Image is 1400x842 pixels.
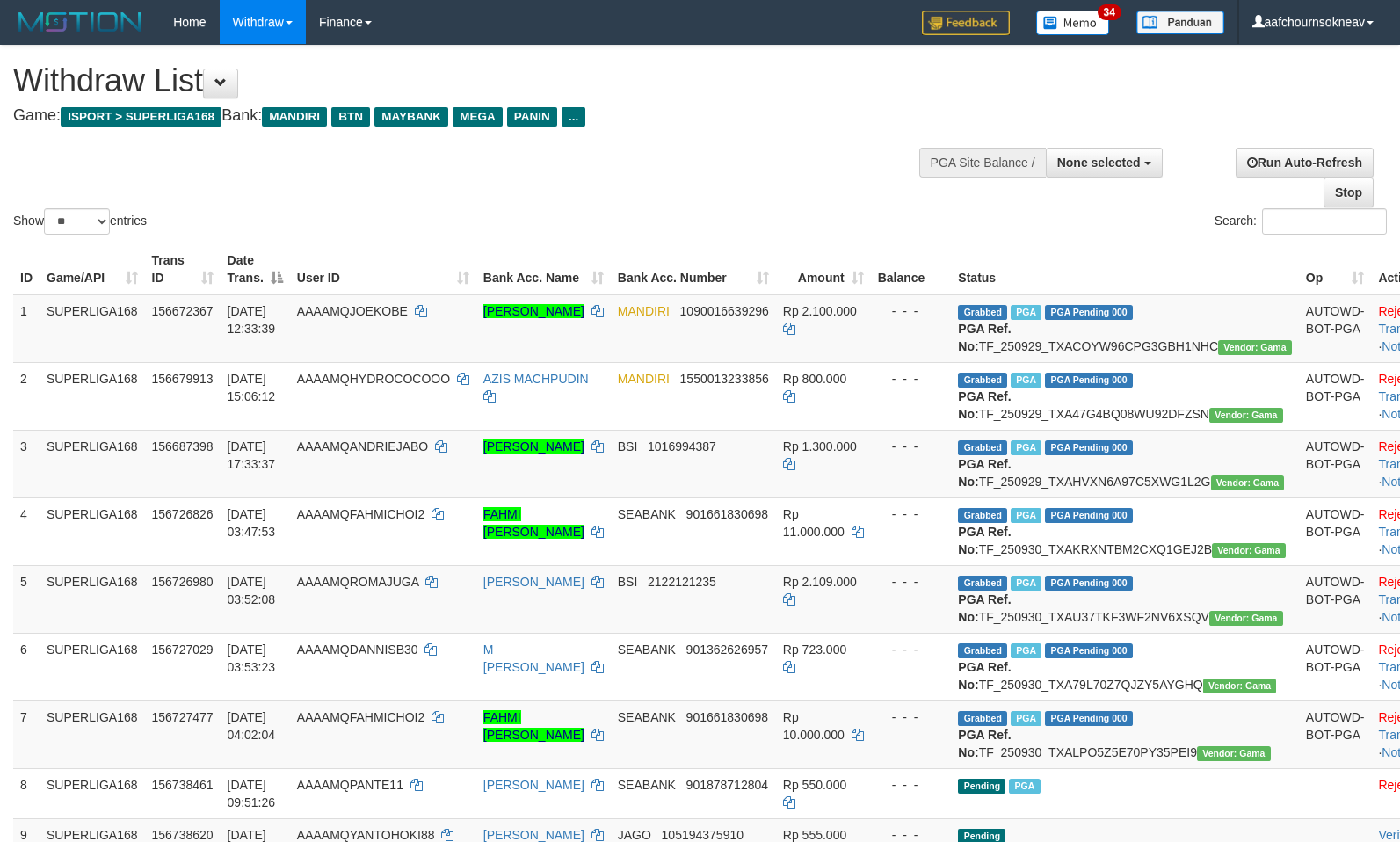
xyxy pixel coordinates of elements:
span: AAAAMQROMAJUGA [297,575,418,589]
span: SEABANK [618,710,676,724]
span: BSI [618,575,638,589]
b: PGA Ref. No: [958,322,1011,353]
span: ISPORT > SUPERLIGA168 [61,107,221,127]
a: M [PERSON_NAME] [483,642,584,674]
td: AUTOWD-BOT-PGA [1299,633,1372,700]
span: Pending [958,779,1005,794]
th: Bank Acc. Name: activate to sort column ascending [476,244,611,294]
td: 2 [13,362,40,430]
td: AUTOWD-BOT-PGA [1299,497,1372,565]
span: Vendor URL: https://trx31.1velocity.biz [1203,679,1277,693]
span: AAAAMQPANTE11 [297,778,403,792]
h1: Withdraw List [13,63,916,98]
button: None selected [1046,148,1163,178]
span: Grabbed [958,576,1007,591]
span: Vendor URL: https://trx31.1velocity.biz [1197,746,1271,761]
td: AUTOWD-BOT-PGA [1299,565,1372,633]
span: Grabbed [958,440,1007,455]
a: AZIS MACHPUDIN [483,372,589,386]
td: SUPERLIGA168 [40,362,145,430]
th: Amount: activate to sort column ascending [776,244,871,294]
span: AAAAMQYANTOHOKI88 [297,828,435,842]
a: [PERSON_NAME] [483,828,584,842]
a: [PERSON_NAME] [483,304,584,318]
span: 156738620 [152,828,214,842]
span: AAAAMQFAHMICHOI2 [297,710,424,724]
div: - - - [878,370,945,388]
span: Vendor URL: https://trx31.1velocity.biz [1218,340,1292,355]
span: SEABANK [618,507,676,521]
span: MANDIRI [618,372,670,386]
span: Rp 800.000 [783,372,846,386]
span: [DATE] 03:53:23 [228,642,276,674]
span: [DATE] 15:06:12 [228,372,276,403]
td: TF_250930_TXAKRXNTBM2CXQ1GEJ2B [951,497,1298,565]
span: Copy 105194375910 to clipboard [662,828,744,842]
span: PGA Pending [1045,711,1133,726]
th: Bank Acc. Number: activate to sort column ascending [611,244,776,294]
td: 4 [13,497,40,565]
div: - - - [878,438,945,455]
span: 156687398 [152,439,214,454]
a: [PERSON_NAME] [483,439,584,454]
td: 1 [13,294,40,363]
span: Marked by aafheankoy [1009,779,1040,794]
td: 5 [13,565,40,633]
span: Marked by aafsoycanthlai [1011,440,1041,455]
span: Rp 550.000 [783,778,846,792]
span: Copy 1550013233856 to clipboard [680,372,769,386]
span: AAAAMQJOEKOBE [297,304,408,318]
th: User ID: activate to sort column ascending [290,244,476,294]
span: SEABANK [618,778,676,792]
td: 6 [13,633,40,700]
label: Show entries [13,208,147,235]
span: 156679913 [152,372,214,386]
a: Stop [1324,178,1374,207]
span: PANIN [507,107,557,127]
td: SUPERLIGA168 [40,565,145,633]
div: - - - [878,708,945,726]
b: PGA Ref. No: [958,389,1011,421]
span: Copy 1016994387 to clipboard [648,439,716,454]
span: Rp 2.100.000 [783,304,857,318]
div: PGA Site Balance / [919,148,1046,178]
span: Grabbed [958,643,1007,658]
span: Rp 10.000.000 [783,710,845,742]
div: - - - [878,776,945,794]
span: PGA Pending [1045,643,1133,658]
span: Rp 11.000.000 [783,507,845,539]
td: SUPERLIGA168 [40,633,145,700]
td: TF_250929_TXAHVXN6A97C5XWG1L2G [951,430,1298,497]
span: Copy 901661830698 to clipboard [686,710,768,724]
h4: Game: Bank: [13,107,916,125]
td: AUTOWD-BOT-PGA [1299,700,1372,768]
span: PGA Pending [1045,508,1133,523]
div: - - - [878,641,945,658]
td: 8 [13,768,40,818]
span: 156726980 [152,575,214,589]
span: MANDIRI [618,304,670,318]
b: PGA Ref. No: [958,525,1011,556]
div: - - - [878,573,945,591]
td: 3 [13,430,40,497]
span: Vendor URL: https://trx31.1velocity.biz [1209,611,1283,626]
img: MOTION_logo.png [13,9,147,35]
span: PGA Pending [1045,440,1133,455]
span: Marked by aafsengchandara [1011,373,1041,388]
span: JAGO [618,828,651,842]
a: Run Auto-Refresh [1236,148,1374,178]
span: AAAAMQHYDROCOCOOO [297,372,450,386]
span: Rp 1.300.000 [783,439,857,454]
span: Marked by aafsengchandara [1011,305,1041,320]
span: AAAAMQFAHMICHOI2 [297,507,424,521]
td: SUPERLIGA168 [40,430,145,497]
td: TF_250930_TXAU37TKF3WF2NV6XSQV [951,565,1298,633]
span: [DATE] 09:51:26 [228,778,276,809]
b: PGA Ref. No: [958,728,1011,759]
span: MANDIRI [262,107,327,127]
td: TF_250929_TXA47G4BQ08WU92DFZSN [951,362,1298,430]
span: ... [562,107,585,127]
a: [PERSON_NAME] [483,778,584,792]
input: Search: [1262,208,1387,235]
span: Marked by aafandaneth [1011,711,1041,726]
